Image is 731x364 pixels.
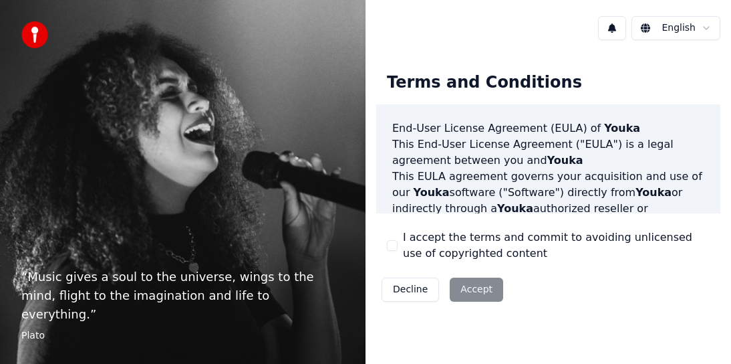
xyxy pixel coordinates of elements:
img: youka [21,21,48,48]
h3: End-User License Agreement (EULA) of [392,120,704,136]
span: Youka [414,186,450,199]
footer: Plato [21,329,344,343]
span: Youka [547,154,583,167]
p: “ Music gives a soul to the universe, wings to the mind, flight to the imagination and life to ev... [21,268,344,324]
p: This EULA agreement governs your acquisition and use of our software ("Software") directly from o... [392,169,704,233]
label: I accept the terms and commit to avoiding unlicensed use of copyrighted content [403,230,710,262]
p: This End-User License Agreement ("EULA") is a legal agreement between you and [392,136,704,169]
div: Terms and Conditions [376,62,593,104]
span: Youka [604,122,640,134]
span: Youka [497,202,533,215]
button: Decline [382,278,439,302]
span: Youka [635,186,672,199]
